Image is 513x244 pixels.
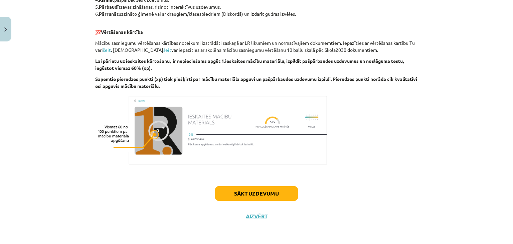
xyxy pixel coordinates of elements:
button: Aizvērt [244,213,269,220]
a: šeit [103,47,111,53]
b: Pārrunāt [99,11,119,17]
a: šeit [163,47,171,53]
b: Vērtēšanas kārtība [101,29,143,35]
b: Pārbaudīt [99,4,121,10]
p: Mācību sasniegumu vērtēšanas kārtības noteikumi izstrādāti saskaņā ar LR likumiem un normatīvajie... [95,39,418,53]
img: icon-close-lesson-0947bae3869378f0d4975bcd49f059093ad1ed9edebbc8119c70593378902aed.svg [4,27,7,32]
b: Saņemtie pieredzes punkti (xp) tiek piešķirti par mācību materiāla apguvi un pašpārbaudes uzdevum... [95,76,417,89]
p: 💯 [95,21,418,35]
b: Lai pārietu uz ieskaites kārtošanu, ir nepieciešams apgūt 1.ieskaites mācību materiālu, izpildīt ... [95,58,404,71]
button: Sākt uzdevumu [215,186,298,201]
